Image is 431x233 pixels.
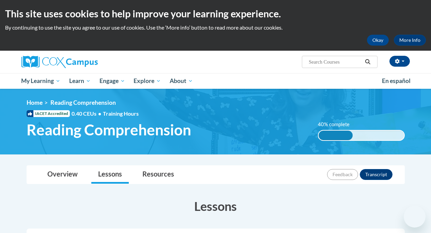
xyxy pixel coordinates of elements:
[103,110,139,117] span: Training Hours
[21,56,144,68] a: Cox Campus
[378,74,415,88] a: En español
[136,166,181,184] a: Resources
[404,206,426,228] iframe: Button to launch messaging window
[16,73,415,89] div: Main menu
[50,99,116,106] span: Reading Comprehension
[65,73,95,89] a: Learn
[17,73,65,89] a: My Learning
[382,77,411,84] span: En español
[318,121,357,128] label: 40% complete
[394,35,426,46] a: More Info
[99,77,125,85] span: Engage
[27,121,191,139] span: Reading Comprehension
[21,77,60,85] span: My Learning
[27,99,43,106] a: Home
[363,58,373,66] button: Search
[98,110,101,117] span: •
[95,73,129,89] a: Engage
[360,169,392,180] button: Transcript
[389,56,410,67] button: Account Settings
[319,131,353,140] div: 40% complete
[27,198,405,215] h3: Lessons
[41,166,84,184] a: Overview
[165,73,197,89] a: About
[308,58,363,66] input: Search Courses
[5,7,426,20] h2: This site uses cookies to help improve your learning experience.
[327,169,358,180] button: Feedback
[367,35,389,46] button: Okay
[170,77,193,85] span: About
[21,56,98,68] img: Cox Campus
[129,73,165,89] a: Explore
[91,166,129,184] a: Lessons
[27,110,70,117] span: IACET Accredited
[134,77,161,85] span: Explore
[69,77,91,85] span: Learn
[72,110,103,117] span: 0.40 CEUs
[5,24,426,31] p: By continuing to use the site you agree to our use of cookies. Use the ‘More info’ button to read...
